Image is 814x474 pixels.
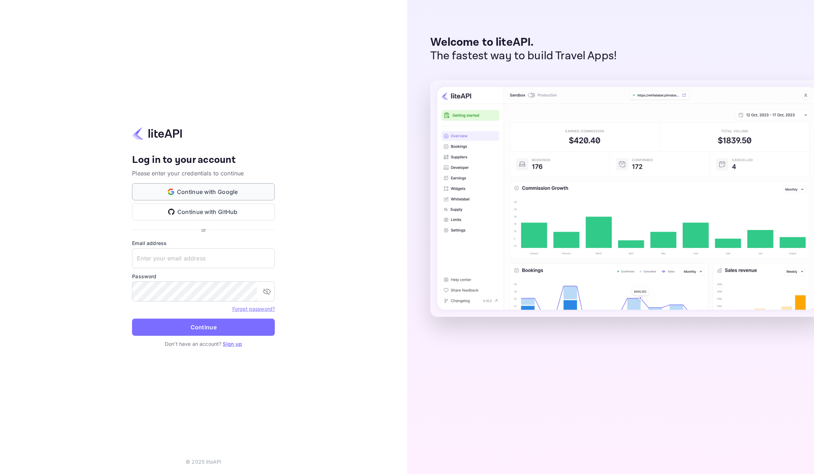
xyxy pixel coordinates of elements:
[132,273,275,280] label: Password
[232,306,275,312] a: Forget password?
[132,340,275,348] p: Don't have an account?
[260,284,274,299] button: toggle password visibility
[186,458,221,465] p: © 2025 liteAPI
[430,49,617,63] p: The fastest way to build Travel Apps!
[201,226,206,234] p: or
[132,169,275,178] p: Please enter your credentials to continue
[132,319,275,336] button: Continue
[232,305,275,312] a: Forget password?
[223,341,242,347] a: Sign up
[132,248,275,268] input: Enter your email address
[430,36,617,49] p: Welcome to liteAPI.
[132,239,275,247] label: Email address
[132,154,275,166] h4: Log in to your account
[132,203,275,220] button: Continue with GitHub
[132,183,275,200] button: Continue with Google
[132,126,182,140] img: liteapi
